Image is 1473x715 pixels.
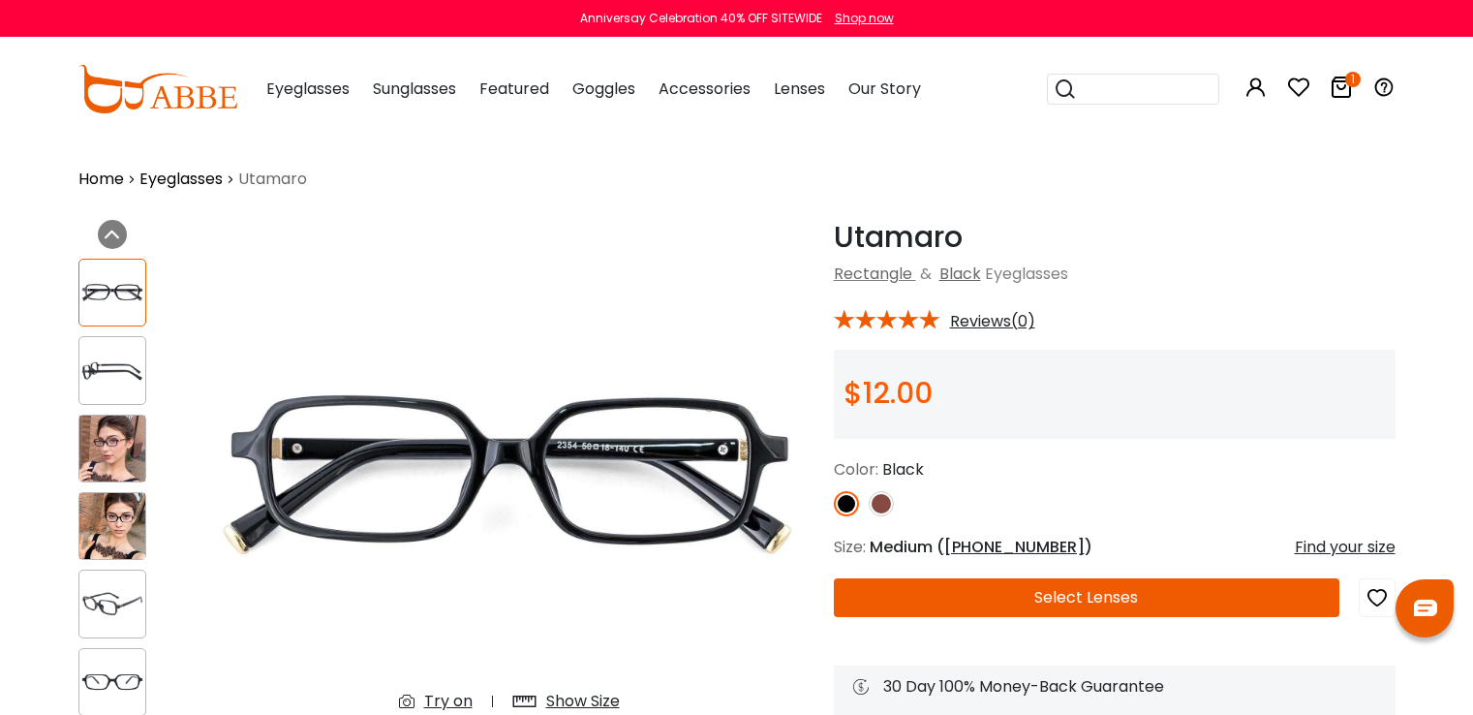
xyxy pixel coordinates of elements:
[835,10,894,27] div: Shop now
[939,263,981,285] a: Black
[78,65,237,113] img: abbeglasses.com
[834,578,1339,617] button: Select Lenses
[870,536,1092,558] span: Medium ( )
[79,587,145,620] img: Utamaro Black TR Eyeglasses , UniversalBridgeFit Frames from ABBE Glasses
[1414,600,1437,616] img: chat
[373,78,456,100] span: Sunglasses
[479,78,549,100] span: Featured
[424,690,473,713] div: Try on
[834,263,912,285] a: Rectangle
[79,666,145,699] img: Utamaro Black TR Eyeglasses , UniversalBridgeFit Frames from ABBE Glasses
[844,372,933,414] span: $12.00
[1345,72,1361,87] i: 1
[774,78,825,100] span: Lenses
[853,675,1376,699] div: 30 Day 100% Money-Back Guarantee
[916,263,936,285] span: &
[882,458,924,481] span: Black
[950,313,1035,330] span: Reviews(0)
[848,78,921,100] span: Our Story
[139,168,223,191] a: Eyeglasses
[580,10,822,27] div: Anniversay Celebration 40% OFF SITEWIDE
[944,536,1085,558] span: [PHONE_NUMBER]
[78,168,124,191] a: Home
[546,690,620,713] div: Show Size
[79,493,145,559] img: Utamaro Black TR Eyeglasses , UniversalBridgeFit Frames from ABBE Glasses
[834,458,878,481] span: Color:
[985,263,1068,285] span: Eyeglasses
[79,355,145,388] img: Utamaro Black TR Eyeglasses , UniversalBridgeFit Frames from ABBE Glasses
[1295,536,1396,559] div: Find your size
[79,276,145,309] img: Utamaro Black TR Eyeglasses , UniversalBridgeFit Frames from ABBE Glasses
[266,78,350,100] span: Eyeglasses
[825,10,894,26] a: Shop now
[834,220,1396,255] h1: Utamaro
[572,78,635,100] span: Goggles
[834,536,866,558] span: Size:
[659,78,751,100] span: Accessories
[1330,79,1353,102] a: 1
[79,416,145,482] img: Utamaro Black TR Eyeglasses , UniversalBridgeFit Frames from ABBE Glasses
[238,168,307,191] span: Utamaro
